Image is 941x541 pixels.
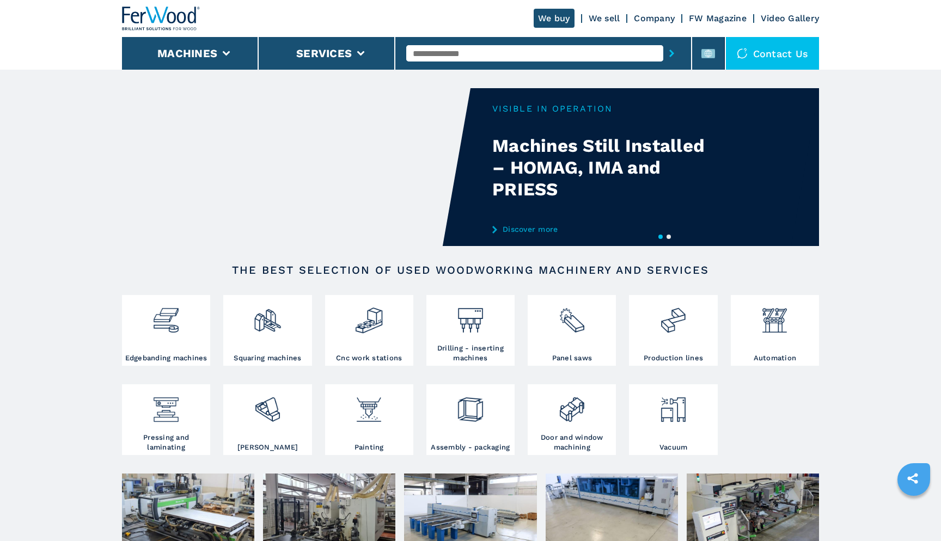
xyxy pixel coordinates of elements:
[325,295,413,366] a: Cnc work stations
[223,295,311,366] a: Squaring machines
[634,13,675,23] a: Company
[895,492,933,533] iframe: Chat
[429,343,512,363] h3: Drilling - inserting machines
[528,384,616,455] a: Door and window machining
[658,235,663,239] button: 1
[899,465,926,492] a: sharethis
[726,37,820,70] div: Contact us
[336,353,402,363] h3: Cnc work stations
[234,353,301,363] h3: Squaring machines
[151,298,180,335] img: bordatrici_1.png
[122,7,200,30] img: Ferwood
[456,298,485,335] img: foratrici_inseritrici_2.png
[737,48,748,59] img: Contact us
[355,442,384,452] h3: Painting
[355,298,383,335] img: centro_di_lavoro_cnc_2.png
[122,295,210,366] a: Edgebanding machines
[426,295,515,366] a: Drilling - inserting machines
[237,442,298,452] h3: [PERSON_NAME]
[659,387,688,424] img: aspirazione_1.png
[157,47,217,60] button: Machines
[355,387,383,424] img: verniciatura_1.png
[659,298,688,335] img: linee_di_produzione_2.png
[731,295,819,366] a: Automation
[552,353,592,363] h3: Panel saws
[122,88,471,246] video: Your browser does not support the video tag.
[644,353,703,363] h3: Production lines
[431,442,510,452] h3: Assembly - packaging
[253,298,282,335] img: squadratrici_2.png
[253,387,282,424] img: levigatrici_2.png
[157,263,784,276] h2: The best selection of used woodworking machinery and services
[223,384,311,455] a: [PERSON_NAME]
[629,295,717,366] a: Production lines
[558,387,586,424] img: lavorazione_porte_finestre_2.png
[125,353,207,363] h3: Edgebanding machines
[667,235,671,239] button: 2
[589,13,620,23] a: We sell
[456,387,485,424] img: montaggio_imballaggio_2.png
[492,225,706,233] a: Discover more
[761,13,819,23] a: Video Gallery
[659,442,688,452] h3: Vacuum
[151,387,180,424] img: pressa-strettoia.png
[122,384,210,455] a: Pressing and laminating
[760,298,789,335] img: automazione.png
[689,13,747,23] a: FW Magazine
[558,298,586,335] img: sezionatrici_2.png
[530,433,613,452] h3: Door and window machining
[629,384,717,455] a: Vacuum
[325,384,413,455] a: Painting
[663,41,680,66] button: submit-button
[125,433,207,452] h3: Pressing and laminating
[426,384,515,455] a: Assembly - packaging
[534,9,575,28] a: We buy
[754,353,797,363] h3: Automation
[296,47,352,60] button: Services
[528,295,616,366] a: Panel saws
